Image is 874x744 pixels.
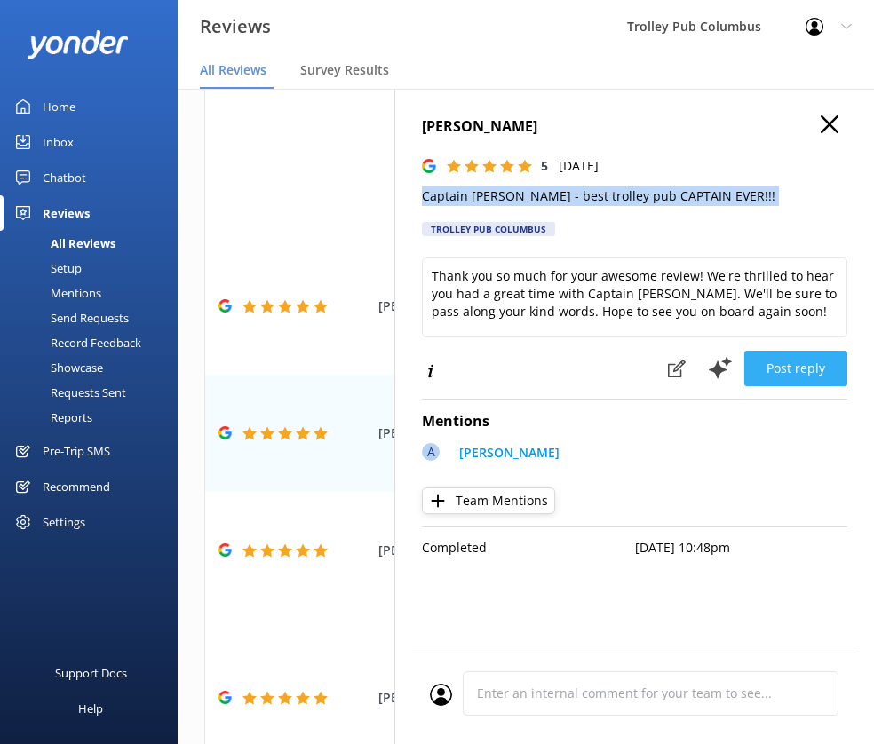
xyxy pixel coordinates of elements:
[200,61,266,79] span: All Reviews
[541,157,548,174] span: 5
[43,89,75,124] div: Home
[422,186,847,206] p: Captain [PERSON_NAME] - best trolley pub CAPTAIN EVER!!!
[11,281,101,305] div: Mentions
[422,487,555,514] button: Team Mentions
[11,330,178,355] a: Record Feedback
[11,405,178,430] a: Reports
[43,433,110,469] div: Pre-Trip SMS
[422,257,847,337] textarea: Thank you so much for your awesome review! We're thrilled to hear you had a great time with Capta...
[11,256,178,281] a: Setup
[378,541,547,560] span: [PERSON_NAME]
[43,160,86,195] div: Chatbot
[450,443,560,467] a: [PERSON_NAME]
[378,423,547,443] span: [PERSON_NAME]
[378,688,547,708] span: [PERSON_NAME]
[11,330,141,355] div: Record Feedback
[422,538,635,558] p: Completed
[55,655,127,691] div: Support Docs
[11,380,178,405] a: Requests Sent
[378,297,547,316] span: [PERSON_NAME]
[43,504,85,540] div: Settings
[78,691,103,726] div: Help
[11,305,129,330] div: Send Requests
[559,156,599,176] p: [DATE]
[11,231,115,256] div: All Reviews
[43,124,74,160] div: Inbox
[43,469,110,504] div: Recommend
[11,305,178,330] a: Send Requests
[43,195,90,231] div: Reviews
[422,222,555,236] div: Trolley Pub Columbus
[11,380,126,405] div: Requests Sent
[11,355,103,380] div: Showcase
[300,61,389,79] span: Survey Results
[744,351,847,386] button: Post reply
[422,443,440,461] div: A
[459,443,560,463] p: [PERSON_NAME]
[430,684,452,706] img: user_profile.svg
[11,231,178,256] a: All Reviews
[11,281,178,305] a: Mentions
[635,538,848,558] p: [DATE] 10:48pm
[200,12,271,41] h3: Reviews
[11,256,82,281] div: Setup
[422,410,847,433] h4: Mentions
[11,405,92,430] div: Reports
[821,115,838,135] button: Close
[27,30,129,59] img: yonder-white-logo.png
[11,355,178,380] a: Showcase
[422,115,847,139] h4: [PERSON_NAME]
